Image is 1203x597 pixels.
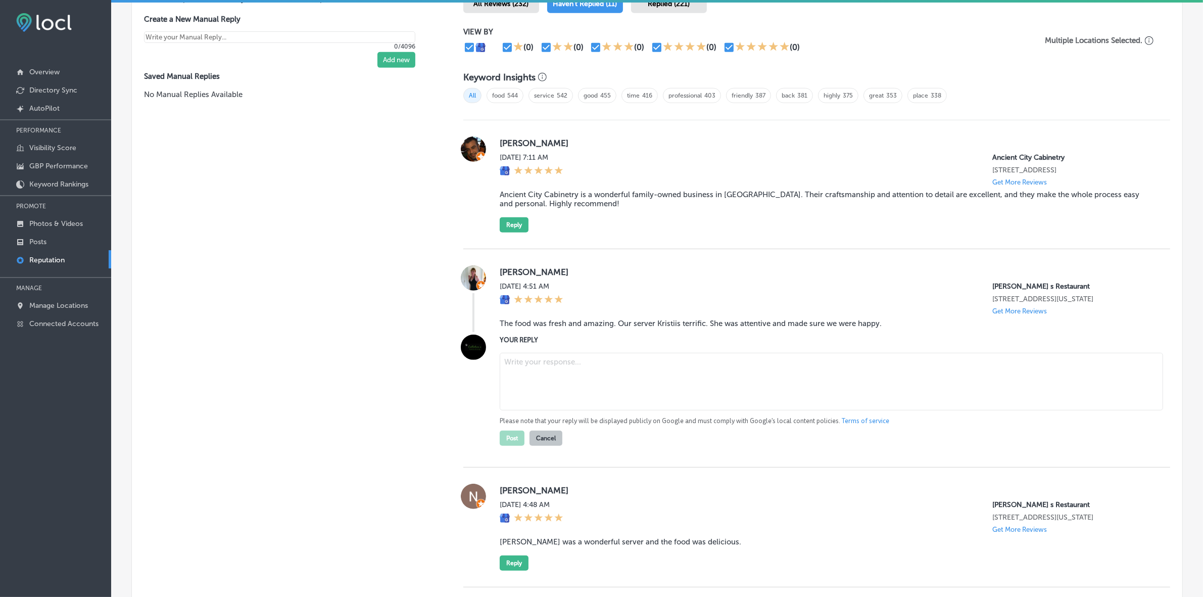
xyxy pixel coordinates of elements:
label: YOUR REPLY [500,336,1154,344]
span: All [463,88,482,103]
a: service [534,92,554,99]
div: 1 Star [513,41,523,54]
img: Image [461,335,486,360]
p: Ancient City Cabinetry [992,153,1154,162]
label: Saved Manual Replies [144,72,431,81]
a: good [584,92,598,99]
a: friendly [732,92,753,99]
p: Keyword Rankings [29,180,88,189]
p: Manage Locations [29,301,88,310]
label: [PERSON_NAME] [500,485,1154,495]
div: 4 Stars [663,41,706,54]
p: 0/4096 [144,43,415,50]
label: [PERSON_NAME] [500,138,1154,148]
div: (0) [573,42,584,52]
p: Overview [29,68,60,76]
p: Get More Reviews [992,178,1047,186]
div: (0) [790,42,800,52]
a: place [913,92,928,99]
p: AutoPilot [29,104,60,113]
div: 3 Stars [602,41,634,54]
blockquote: [PERSON_NAME] was a wonderful server and the food was delicious. [500,537,1154,546]
p: Callahan s Restaurant [992,500,1154,509]
button: Cancel [530,431,562,446]
button: Reply [500,217,528,233]
a: 455 [600,92,611,99]
a: 381 [797,92,807,99]
button: Post [500,431,524,446]
div: 5 Stars [514,166,563,177]
label: [DATE] 4:51 AM [500,282,563,291]
p: Callahan s Restaurant [992,282,1154,291]
a: food [492,92,505,99]
a: 338 [931,92,941,99]
a: 416 [642,92,652,99]
a: back [782,92,795,99]
p: Directory Sync [29,86,77,95]
div: (0) [634,42,644,52]
img: fda3e92497d09a02dc62c9cd864e3231.png [16,13,72,32]
h3: Keyword Insights [463,72,536,83]
a: great [869,92,884,99]
button: Reply [500,556,528,571]
p: Get More Reviews [992,307,1047,315]
div: (0) [523,42,534,52]
p: Get More Reviews [992,526,1047,533]
button: Add new [377,52,415,68]
p: 2769 US1 South [992,166,1154,174]
a: 403 [704,92,715,99]
label: [DATE] 4:48 AM [500,500,563,509]
p: GBP Performance [29,162,88,170]
p: Connected Accounts [29,319,99,328]
p: Please note that your reply will be displayed publicly on Google and must comply with Google's lo... [500,417,1154,426]
div: 2 Stars [552,41,573,54]
div: 5 Stars [514,295,563,306]
div: 5 Stars [514,513,563,524]
p: Posts [29,238,46,246]
label: [DATE] 7:11 AM [500,153,563,162]
p: No Manual Replies Available [144,89,431,100]
p: 2917 Cassopolis Street [992,295,1154,303]
p: VIEW BY [463,27,1029,36]
a: 544 [507,92,518,99]
a: 387 [755,92,765,99]
blockquote: The food was fresh and amazing. Our server Kristiis terrific. She was attentive and made sure we ... [500,319,1154,328]
a: 542 [557,92,567,99]
div: (0) [706,42,716,52]
a: time [627,92,640,99]
a: 375 [843,92,853,99]
p: Multiple Locations Selected. [1045,36,1142,45]
p: Visibility Score [29,144,76,152]
textarea: Create your Quick Reply [144,31,415,43]
a: 353 [886,92,897,99]
p: 2917 Cassopolis Street [992,513,1154,522]
a: professional [668,92,702,99]
label: Create a New Manual Reply [144,15,415,24]
a: Terms of service [842,417,889,426]
div: 5 Stars [735,41,790,54]
blockquote: Ancient City Cabinetry is a wonderful family-owned business in [GEOGRAPHIC_DATA]. Their craftsman... [500,190,1154,208]
p: Reputation [29,256,65,264]
p: Photos & Videos [29,219,83,228]
label: [PERSON_NAME] [500,267,1154,277]
a: highly [824,92,840,99]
